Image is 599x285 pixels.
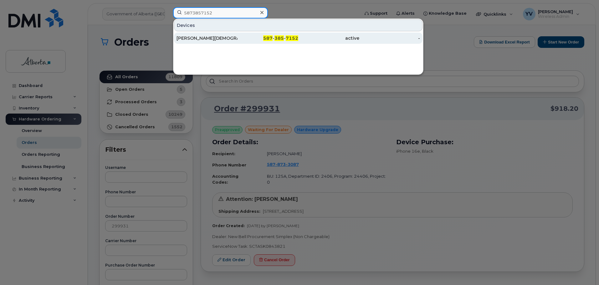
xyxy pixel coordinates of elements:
[263,35,273,41] span: 587
[174,19,422,31] div: Devices
[177,35,238,41] div: [PERSON_NAME][DEMOGRAPHIC_DATA]
[174,33,422,44] a: [PERSON_NAME][DEMOGRAPHIC_DATA]587-385-7152active-
[298,35,359,41] div: active
[274,35,284,41] span: 385
[359,35,420,41] div: -
[286,35,298,41] span: 7152
[238,35,299,41] div: - -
